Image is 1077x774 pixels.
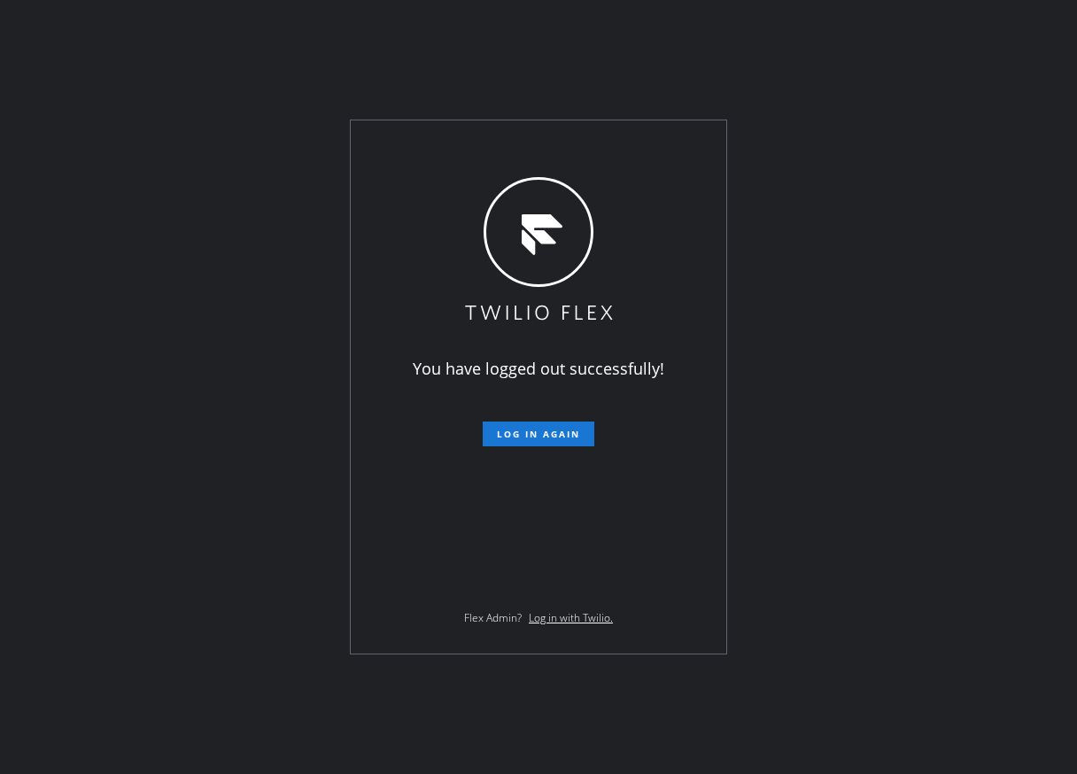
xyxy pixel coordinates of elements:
span: Log in again [497,428,580,440]
button: Log in again [483,422,594,446]
span: Flex Admin? [464,610,522,625]
span: You have logged out successfully! [413,358,664,379]
a: Log in with Twilio. [529,610,613,625]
